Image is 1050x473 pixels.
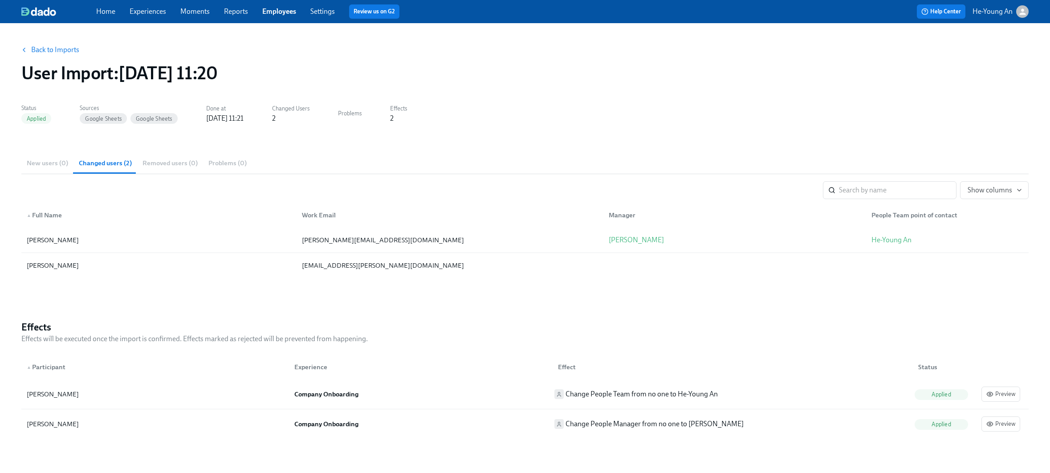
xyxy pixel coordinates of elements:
p: Change People Manager from no one to [PERSON_NAME] [566,419,744,429]
button: Show columns [960,181,1029,199]
span: Applied [926,391,956,398]
div: Experience [291,362,551,372]
div: Status [911,358,978,376]
div: People Team point of contact [868,210,1027,220]
a: Settings [310,7,335,16]
span: Help Center [921,7,961,16]
a: Experiences [130,7,166,16]
div: Work Email [295,206,602,224]
label: Effects [390,104,407,114]
a: dado [21,7,96,16]
strong: Company Onboarding [294,420,358,428]
div: ▲Participant [23,358,287,376]
span: ▲ [27,213,31,218]
a: Review us on G2 [354,7,395,16]
label: Problems [338,109,362,118]
div: [PERSON_NAME] [27,260,291,271]
a: Employees [262,7,296,16]
input: Search by name [839,181,956,199]
p: [PERSON_NAME] [609,235,861,245]
img: dado [21,7,56,16]
strong: Company Onboarding [294,390,358,398]
span: Preview [986,420,1015,428]
p: He-Young An [973,7,1013,16]
button: Review us on G2 [349,4,399,19]
button: Preview [981,387,1020,402]
div: People Team point of contact [864,206,1027,224]
div: 2 [390,114,394,123]
a: Reports [224,7,248,16]
label: Sources [80,103,177,113]
div: [PERSON_NAME] [27,419,284,429]
p: Change People Team from no one to He-Young An [566,389,718,399]
label: Changed Users [272,104,309,114]
h4: Effects [21,321,368,334]
div: [PERSON_NAME] [27,235,291,245]
div: [PERSON_NAME]Company OnboardingChange People Team from no one to He-Young AnAppliedPreview [21,379,1029,409]
span: Changed users (2) [79,158,132,168]
span: Change supporting actor [554,389,564,399]
span: Applied [21,115,51,122]
h1: User Import : [DATE] 11:20 [21,62,217,84]
div: ▲Full Name [23,206,295,224]
div: [PERSON_NAME] [27,389,284,400]
span: Google Sheets [130,115,178,122]
a: Home [96,7,115,16]
div: Manager [605,210,864,220]
div: Status [915,362,978,372]
a: Moments [180,7,210,16]
label: Status [21,103,51,113]
div: [PERSON_NAME][EMAIL_ADDRESS][DOMAIN_NAME] [302,235,598,245]
div: Work Email [298,210,602,220]
p: He-Young An [871,235,1023,245]
span: Preview [986,390,1015,399]
div: Full Name [23,210,295,220]
a: Back to Imports [31,45,79,54]
button: Help Center [917,4,965,19]
div: [DATE] 11:21 [206,114,244,123]
button: He-Young An [973,5,1029,18]
button: Preview [981,416,1020,432]
p: Effects will be executed once the import is confirmed. Effects marked as rejected will be prevent... [21,334,368,344]
div: Effect [554,362,911,372]
div: Manager [602,206,864,224]
span: Google Sheets [80,115,127,122]
label: Done at [206,104,244,114]
div: Experience [287,358,551,376]
span: Show columns [968,186,1021,195]
div: 2 [272,114,276,123]
button: Back to Imports [16,41,85,59]
span: ▲ [27,365,31,370]
span: Applied [926,421,956,428]
div: [PERSON_NAME]Company OnboardingChange People Manager from no one to [PERSON_NAME]AppliedPreview [21,409,1029,439]
div: [EMAIL_ADDRESS][PERSON_NAME][DOMAIN_NAME] [302,260,598,271]
div: Participant [23,362,287,372]
div: Effect [551,358,911,376]
span: Change supporting actor [554,419,564,429]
